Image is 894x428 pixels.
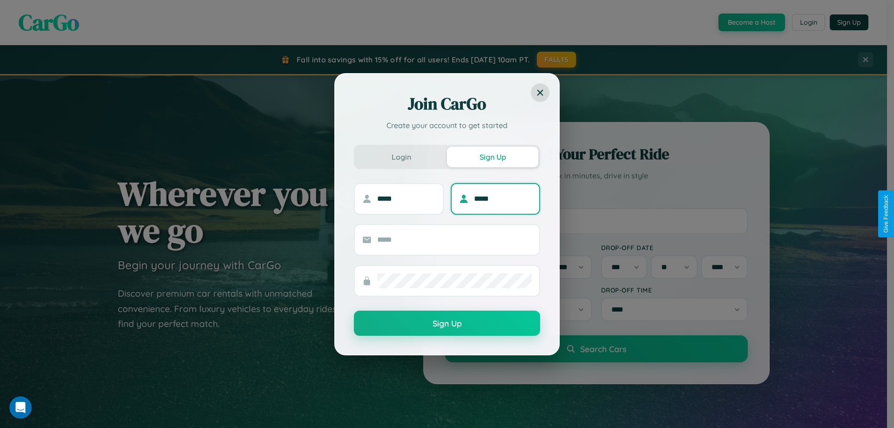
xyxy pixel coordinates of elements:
button: Sign Up [354,311,540,336]
p: Create your account to get started [354,120,540,131]
button: Sign Up [447,147,538,167]
button: Login [356,147,447,167]
div: Give Feedback [883,195,889,233]
h2: Join CarGo [354,93,540,115]
iframe: Intercom live chat [9,396,32,419]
